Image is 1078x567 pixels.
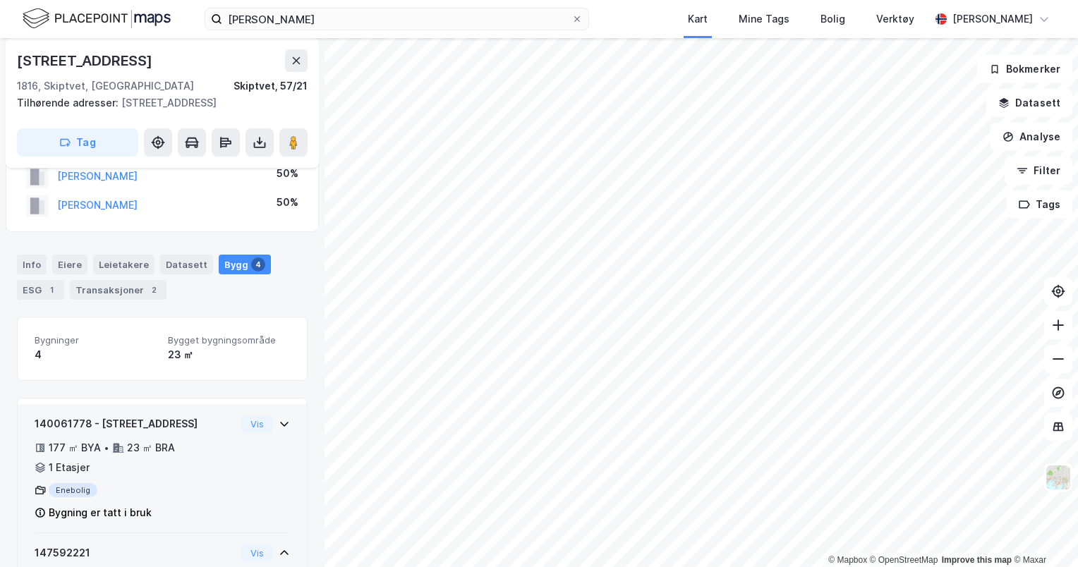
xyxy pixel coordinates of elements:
button: Tags [1007,190,1072,219]
button: Tag [17,128,138,157]
div: 50% [277,165,298,182]
div: 177 ㎡ BYA [49,439,101,456]
div: 147592221 [35,544,236,561]
div: 1 Etasjer [49,459,90,476]
iframe: Chat Widget [1007,499,1078,567]
div: ESG [17,280,64,300]
div: 2 [147,283,161,297]
div: 4 [35,346,157,363]
button: Vis [241,544,273,561]
div: Datasett [160,255,213,274]
div: Info [17,255,47,274]
div: • [104,442,109,453]
div: Verktøy [876,11,914,28]
div: Mine Tags [739,11,789,28]
div: Skiptvet, 57/21 [234,78,308,94]
div: [STREET_ADDRESS] [17,94,296,111]
button: Bokmerker [977,55,1072,83]
div: 4 [251,257,265,272]
span: Bygninger [35,334,157,346]
div: 50% [277,194,298,211]
div: [STREET_ADDRESS] [17,49,155,72]
a: Improve this map [942,555,1012,565]
img: logo.f888ab2527a4732fd821a326f86c7f29.svg [23,6,171,31]
div: 140061778 - [STREET_ADDRESS] [35,415,236,432]
img: Z [1045,464,1072,491]
button: Filter [1005,157,1072,185]
div: Eiere [52,255,87,274]
span: Tilhørende adresser: [17,97,121,109]
input: Søk på adresse, matrikkel, gårdeiere, leietakere eller personer [222,8,571,30]
div: Bygning er tatt i bruk [49,504,152,521]
div: 1816, Skiptvet, [GEOGRAPHIC_DATA] [17,78,194,94]
div: [PERSON_NAME] [952,11,1033,28]
div: Bygg [219,255,271,274]
div: Transaksjoner [70,280,166,300]
div: Leietakere [93,255,155,274]
button: Datasett [986,89,1072,117]
a: OpenStreetMap [870,555,938,565]
a: Mapbox [828,555,867,565]
div: 23 ㎡ BRA [127,439,175,456]
div: Kart [688,11,708,28]
div: 23 ㎡ [168,346,290,363]
button: Analyse [991,123,1072,151]
span: Bygget bygningsområde [168,334,290,346]
div: 1 [44,283,59,297]
button: Vis [241,415,273,432]
div: Bolig [820,11,845,28]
